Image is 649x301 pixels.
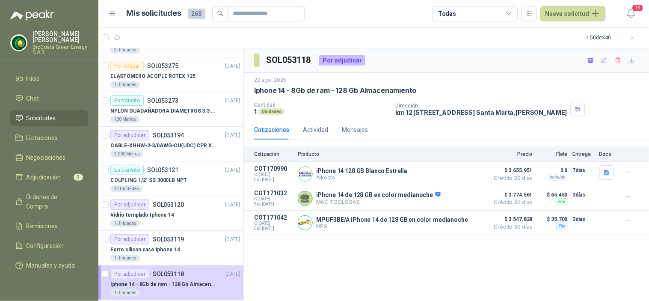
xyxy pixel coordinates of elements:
p: Vidrio templado Iphone 14 [110,211,174,219]
p: Dirección [396,103,567,109]
div: Fijo [556,223,568,229]
p: [DATE] [225,270,240,278]
div: Unidades [258,108,285,115]
p: SOL053121 [147,167,178,173]
a: Licitaciones [10,130,88,146]
div: 1 Unidades [110,255,140,262]
p: Flete [538,151,568,157]
a: Por adjudicarSOL053119[DATE] Forro silicon case Iphone 141 Unidades [98,231,243,265]
span: Solicitudes [27,113,56,123]
p: COT171042 [254,214,293,221]
span: Exp: [DATE] [254,177,293,182]
div: Por adjudicar [110,130,149,140]
p: 1 [254,108,257,115]
p: SOL053118 [153,271,184,277]
a: En tránsitoSOL053273[DATE] NYLON GUADAÑADORA DIAMETROS 3.3 mm100 Metros [98,92,243,127]
p: SOL053194 [153,132,184,138]
div: Mensajes [342,125,368,134]
a: Inicio [10,71,88,87]
p: Alkosto [316,174,408,181]
p: $ 0 [538,165,568,176]
a: Adjudicación3 [10,169,88,185]
span: C: [DATE] [254,172,293,177]
h3: SOL053118 [267,54,312,67]
div: Por cotizar [110,61,144,71]
a: Remisiones [10,218,88,234]
p: Precio [490,151,533,157]
div: 1 Unidades [110,220,140,227]
span: 268 [188,9,205,19]
p: SOL053275 [147,63,178,69]
p: SOL053120 [153,202,184,208]
img: Company Logo [11,35,27,51]
p: Iphone 14 - 8Gb de ram - 128 Gb Almacenamiento [254,86,417,95]
p: MPS [316,223,468,229]
span: Inicio [27,74,40,83]
a: Negociaciones [10,149,88,166]
span: Configuración [27,241,64,250]
div: 1 - 50 de 340 [586,31,639,45]
a: Por adjudicarSOL053120[DATE] Vidrio templado Iphone 141 Unidades [98,196,243,231]
p: [DATE] [225,131,240,140]
div: Por adjudicar [319,55,365,66]
span: Exp: [DATE] [254,202,293,207]
p: [DATE] [225,166,240,174]
p: Docs [599,151,616,157]
a: En tránsitoSOL053121[DATE] COUPLING 1/2" SS 3000LB NPT12 Unidades [98,161,243,196]
span: Crédito 30 días [490,200,533,205]
p: $ 65.450 [538,190,568,200]
p: [DATE] [225,62,240,70]
h1: Mis solicitudes [127,7,181,20]
span: Remisiones [27,221,58,231]
span: Crédito 30 días [490,176,533,181]
p: NYLON GUADAÑADORA DIAMETROS 3.3 mm [110,107,217,115]
div: Todas [438,9,456,18]
p: 3 días [573,214,594,224]
span: 13 [632,4,644,12]
p: 3 días [573,190,594,200]
div: Por adjudicar [110,234,149,244]
a: Por adjudicarSOL053194[DATE] CABLE-XHHW-2-3/0AWG-CU(UDC) CPR XLPE FR1.000 Metros [98,127,243,161]
p: COT171032 [254,190,293,197]
a: Configuración [10,238,88,254]
span: Chat [27,94,39,103]
span: Adjudicación [27,173,61,182]
div: Por adjudicar [110,200,149,210]
a: Órdenes de Compra [10,189,88,215]
span: $ 3.655.951 [490,165,533,176]
span: Manuales y ayuda [27,261,75,270]
div: 1.000 Metros [110,151,143,158]
a: Solicitudes [10,110,88,126]
a: Por cotizarSOL053275[DATE] ELASTOMERO ACOPLE ROTEX 1251 Unidades [98,57,243,92]
img: Logo peakr [10,10,54,21]
a: Manuales y ayuda [10,257,88,274]
p: Iphone 14 - 8Gb de ram - 128 Gb Almacenamiento [110,280,217,289]
p: Cantidad [254,102,389,108]
span: Licitaciones [27,133,58,143]
p: iPhone 14 de 128 GB en color medianoche [316,191,441,199]
div: Por adjudicar [110,269,149,279]
span: Órdenes de Compra [27,192,80,211]
span: C: [DATE] [254,221,293,226]
p: Forro silicon case Iphone 14 [110,246,180,254]
span: C: [DATE] [254,197,293,202]
img: Company Logo [298,216,312,230]
span: Crédito 30 días [490,224,533,229]
div: Flex [556,198,568,205]
span: search [217,10,223,16]
p: [DATE] [225,201,240,209]
span: $ 3.774.561 [490,190,533,200]
p: 22 ago, 2025 [254,76,286,84]
p: SOL053119 [153,236,184,242]
div: 1 Unidades [110,289,140,296]
p: [DATE] [225,97,240,105]
span: 3 [74,174,83,181]
p: Entrega [573,151,594,157]
p: Producto [298,151,485,157]
a: Chat [10,90,88,107]
button: 13 [623,6,639,21]
p: 7 días [573,165,594,176]
p: iPhone 14 128 GB Blanco Estrella [316,167,408,174]
p: CABLE-XHHW-2-3/0AWG-CU(UDC) CPR XLPE FR [110,142,217,150]
span: Negociaciones [27,153,66,162]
